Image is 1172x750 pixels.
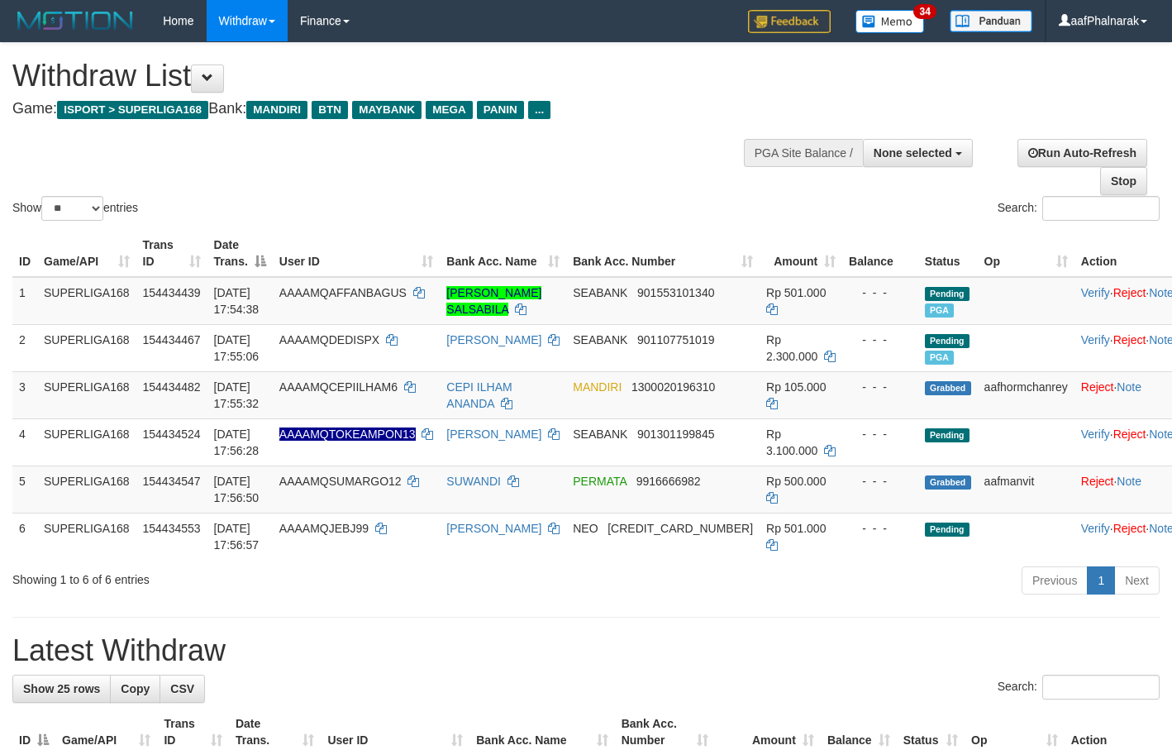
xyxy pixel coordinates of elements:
a: Verify [1081,286,1110,299]
span: AAAAMQSUMARGO12 [279,475,402,488]
span: Rp 501.000 [766,522,826,535]
th: Balance [842,230,918,277]
label: Search: [998,675,1160,700]
a: Run Auto-Refresh [1017,139,1147,167]
span: SEABANK [573,428,627,441]
span: Copy 901553101340 to clipboard [637,286,714,299]
td: 1 [12,277,37,325]
td: SUPERLIGA168 [37,371,136,418]
span: MAYBANK [352,101,422,119]
img: Feedback.jpg [748,10,831,33]
td: 2 [12,324,37,371]
a: [PERSON_NAME] SALSABILA [446,286,541,316]
img: panduan.png [950,10,1032,32]
img: MOTION_logo.png [12,8,138,33]
div: Showing 1 to 6 of 6 entries [12,565,476,588]
td: SUPERLIGA168 [37,277,136,325]
td: SUPERLIGA168 [37,466,136,513]
a: [PERSON_NAME] [446,428,541,441]
a: Note [1117,380,1141,394]
h1: Withdraw List [12,60,765,93]
td: 4 [12,418,37,466]
th: Bank Acc. Name: activate to sort column ascending [440,230,566,277]
span: 154434467 [143,333,201,346]
span: Copy 5859459216547801 to clipboard [607,522,753,535]
span: MANDIRI [573,380,622,394]
th: Bank Acc. Number: activate to sort column ascending [566,230,760,277]
a: CSV [160,675,205,703]
th: Amount: activate to sort column ascending [760,230,842,277]
span: AAAAMQAFFANBAGUS [279,286,407,299]
span: Rp 105.000 [766,380,826,394]
a: [PERSON_NAME] [446,333,541,346]
div: - - - [849,426,912,442]
label: Search: [998,196,1160,221]
div: - - - [849,379,912,395]
h1: Latest Withdraw [12,634,1160,667]
th: Trans ID: activate to sort column ascending [136,230,207,277]
span: Marked by aafsengchandara [925,303,954,318]
span: AAAAMQDEDISPX [279,333,379,346]
td: aafmanvit [978,466,1074,513]
span: Copy 901107751019 to clipboard [637,333,714,346]
span: SEABANK [573,333,627,346]
span: 34 [913,4,936,19]
span: [DATE] 17:54:38 [214,286,260,316]
div: PGA Site Balance / [744,139,863,167]
span: CSV [170,682,194,695]
span: 154434482 [143,380,201,394]
span: Rp 2.300.000 [766,333,817,363]
a: Reject [1113,333,1146,346]
span: PERMATA [573,475,626,488]
span: [DATE] 17:56:57 [214,522,260,552]
td: 6 [12,513,37,560]
span: Grabbed [925,475,971,490]
td: SUPERLIGA168 [37,418,136,466]
span: MEGA [426,101,473,119]
span: Pending [925,334,970,348]
span: Show 25 rows [23,682,100,695]
a: Copy [110,675,160,703]
a: Reject [1113,286,1146,299]
span: 154434524 [143,428,201,441]
span: Rp 500.000 [766,475,826,488]
span: [DATE] 17:56:28 [214,428,260,457]
label: Show entries [12,196,138,221]
span: Copy 901301199845 to clipboard [637,428,714,441]
th: Date Trans.: activate to sort column descending [207,230,273,277]
td: SUPERLIGA168 [37,324,136,371]
span: PANIN [477,101,524,119]
td: SUPERLIGA168 [37,513,136,560]
a: Note [1117,475,1141,488]
th: Op: activate to sort column ascending [978,230,1074,277]
span: AAAAMQJEBJ99 [279,522,369,535]
a: CEPI ILHAM ANANDA [446,380,512,410]
span: ... [528,101,550,119]
span: Copy 9916666982 to clipboard [636,475,701,488]
span: Nama rekening ada tanda titik/strip, harap diedit [279,428,416,441]
div: - - - [849,284,912,301]
span: Rp 501.000 [766,286,826,299]
div: - - - [849,520,912,537]
span: Marked by aafsengchandara [925,351,954,365]
span: 154434547 [143,475,201,488]
span: MANDIRI [246,101,307,119]
a: Show 25 rows [12,675,111,703]
span: None selected [874,146,952,160]
th: Game/API: activate to sort column ascending [37,230,136,277]
span: ISPORT > SUPERLIGA168 [57,101,208,119]
select: Showentries [41,196,103,221]
span: Pending [925,287,970,301]
input: Search: [1042,675,1160,700]
a: Stop [1100,167,1147,195]
a: Verify [1081,522,1110,535]
span: 154434553 [143,522,201,535]
th: Status [918,230,978,277]
th: ID [12,230,37,277]
input: Search: [1042,196,1160,221]
span: Grabbed [925,381,971,395]
h4: Game: Bank: [12,101,765,117]
span: [DATE] 17:55:06 [214,333,260,363]
td: 5 [12,466,37,513]
a: 1 [1087,566,1115,595]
